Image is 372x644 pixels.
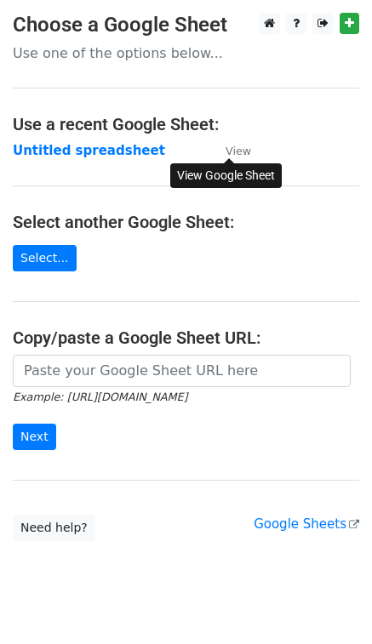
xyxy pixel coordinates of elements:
[13,114,359,134] h4: Use a recent Google Sheet:
[13,44,359,62] p: Use one of the options below...
[226,145,251,157] small: View
[13,424,56,450] input: Next
[13,212,359,232] h4: Select another Google Sheet:
[13,245,77,271] a: Select...
[13,13,359,37] h3: Choose a Google Sheet
[13,328,359,348] h4: Copy/paste a Google Sheet URL:
[13,515,95,541] a: Need help?
[13,390,187,403] small: Example: [URL][DOMAIN_NAME]
[13,355,351,387] input: Paste your Google Sheet URL here
[209,143,251,158] a: View
[13,143,165,158] a: Untitled spreadsheet
[170,163,282,188] div: View Google Sheet
[254,516,359,532] a: Google Sheets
